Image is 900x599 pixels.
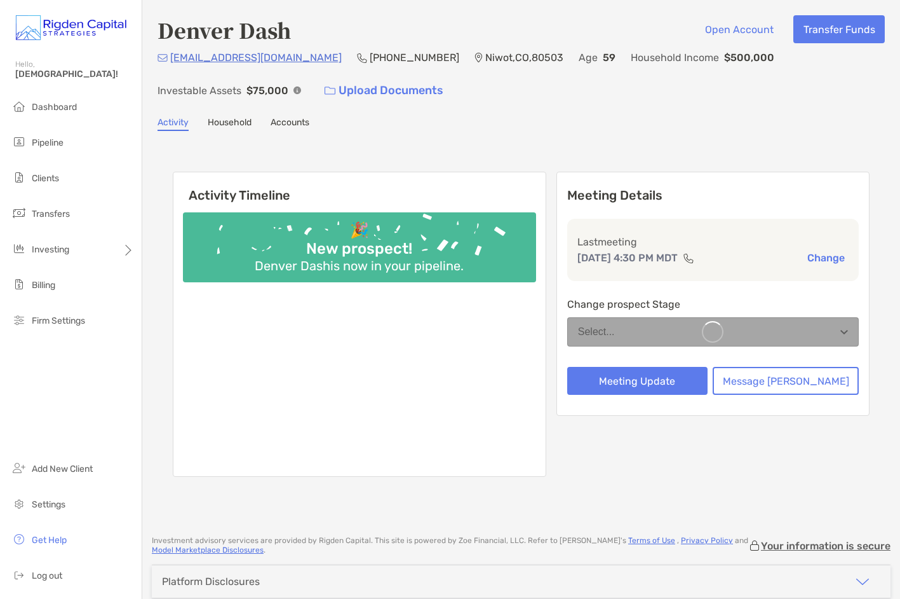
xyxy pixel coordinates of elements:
a: Privacy Policy [681,536,733,545]
p: Household Income [631,50,719,65]
p: Investment advisory services are provided by Rigden Capital . This site is powered by Zoe Financi... [152,536,748,555]
img: get-help icon [11,532,27,547]
p: [EMAIL_ADDRESS][DOMAIN_NAME] [170,50,342,65]
span: Firm Settings [32,315,85,326]
div: 🎉 [345,221,374,240]
img: Zoe Logo [15,5,126,51]
button: Transfer Funds [793,15,885,43]
button: Meeting Update [567,367,708,395]
span: Settings [32,499,65,510]
p: Investable Assets [158,83,241,99]
h4: Denver Dash [158,15,291,45]
img: communication type [683,253,694,263]
img: logout icon [11,567,27,582]
p: Your information is secure [761,540,890,552]
span: Dashboard [32,102,77,113]
p: Change prospect Stage [567,296,859,312]
img: dashboard icon [11,99,27,114]
img: button icon [325,86,335,95]
h6: Activity Timeline [173,172,546,203]
div: Platform Disclosures [162,575,260,588]
span: Add New Client [32,464,93,474]
img: add_new_client icon [11,460,27,476]
a: Activity [158,117,189,131]
p: [DATE] 4:30 PM MDT [577,250,678,266]
img: settings icon [11,496,27,511]
p: 59 [603,50,615,65]
button: Change [803,251,849,265]
a: Accounts [271,117,309,131]
p: $75,000 [246,83,288,99]
img: icon arrow [855,574,870,589]
span: Billing [32,280,55,291]
div: Denver Dash is now in your pipeline. [250,258,469,273]
a: Model Marketplace Disclosures [152,546,264,554]
button: Open Account [695,15,783,43]
a: Household [208,117,252,131]
img: investing icon [11,241,27,256]
span: Log out [32,570,62,581]
p: Niwot , CO , 80503 [485,50,563,65]
img: firm-settings icon [11,312,27,327]
span: [DEMOGRAPHIC_DATA]! [15,69,134,79]
img: transfers icon [11,205,27,221]
a: Upload Documents [316,77,452,104]
img: Location Icon [474,53,483,63]
p: $500,000 [724,50,774,65]
img: clients icon [11,170,27,185]
p: Last meeting [577,234,849,250]
img: pipeline icon [11,134,27,149]
a: Terms of Use [628,536,675,545]
img: Email Icon [158,54,168,62]
p: Age [579,50,598,65]
img: Phone Icon [357,53,367,63]
button: Message [PERSON_NAME] [713,367,859,395]
span: Clients [32,173,59,184]
span: Transfers [32,209,70,219]
div: New prospect! [301,240,417,258]
span: Pipeline [32,137,64,148]
img: Info Icon [293,86,301,94]
span: Get Help [32,535,67,546]
span: Investing [32,244,69,255]
p: [PHONE_NUMBER] [370,50,459,65]
p: Meeting Details [567,188,859,203]
img: billing icon [11,277,27,292]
